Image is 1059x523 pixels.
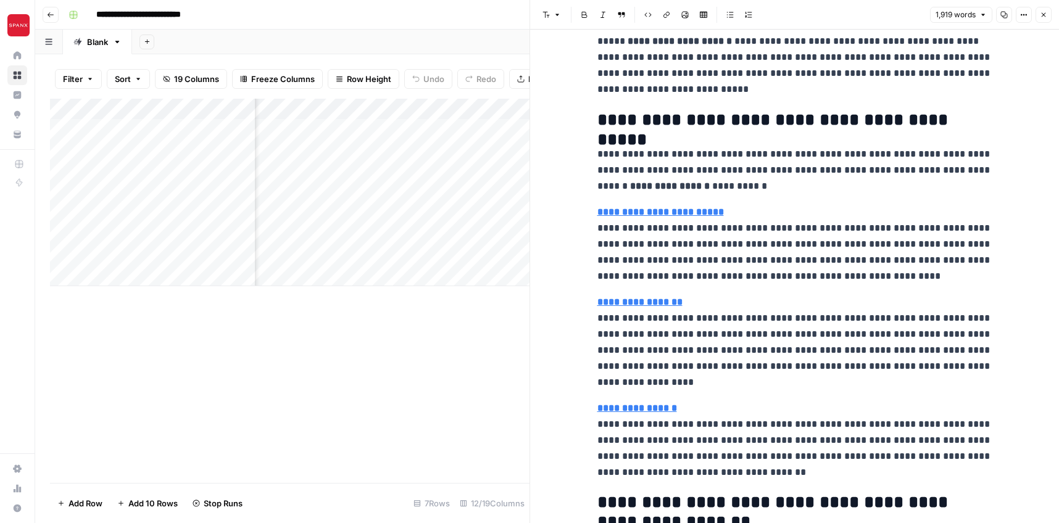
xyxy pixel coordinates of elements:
[110,493,185,513] button: Add 10 Rows
[328,69,399,89] button: Row Height
[107,69,150,89] button: Sort
[251,73,315,85] span: Freeze Columns
[457,69,504,89] button: Redo
[7,10,27,41] button: Workspace: Spanx
[174,73,219,85] span: 19 Columns
[155,69,227,89] button: 19 Columns
[63,73,83,85] span: Filter
[7,65,27,85] a: Browse
[476,73,496,85] span: Redo
[7,105,27,125] a: Opportunities
[63,30,132,54] a: Blank
[128,497,178,509] span: Add 10 Rows
[347,73,391,85] span: Row Height
[7,46,27,65] a: Home
[7,479,27,498] a: Usage
[404,69,452,89] button: Undo
[423,73,444,85] span: Undo
[7,14,30,36] img: Spanx Logo
[232,69,323,89] button: Freeze Columns
[87,36,108,48] div: Blank
[7,498,27,518] button: Help + Support
[409,493,455,513] div: 7 Rows
[185,493,250,513] button: Stop Runs
[69,497,102,509] span: Add Row
[930,7,992,23] button: 1,919 words
[509,69,580,89] button: Export CSV
[115,73,131,85] span: Sort
[7,125,27,144] a: Your Data
[50,493,110,513] button: Add Row
[7,459,27,479] a: Settings
[7,85,27,105] a: Insights
[55,69,102,89] button: Filter
[204,497,243,509] span: Stop Runs
[455,493,529,513] div: 12/19 Columns
[936,9,976,20] span: 1,919 words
